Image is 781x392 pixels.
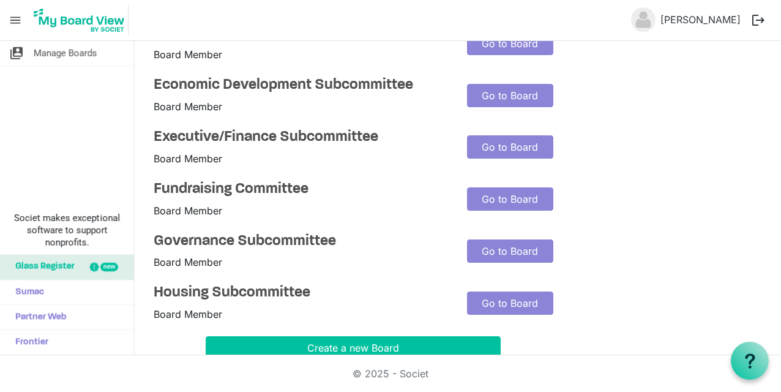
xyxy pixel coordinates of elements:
[9,255,75,279] span: Glass Register
[206,336,501,360] button: Create a new Board
[631,7,656,32] img: no-profile-picture.svg
[154,77,449,94] a: Economic Development Subcommittee
[154,100,222,113] span: Board Member
[467,292,553,315] a: Go to Board
[154,181,449,198] a: Fundraising Committee
[9,305,67,330] span: Partner Web
[154,284,449,302] a: Housing Subcommittee
[467,135,553,159] a: Go to Board
[30,5,133,36] a: My Board View Logo
[9,280,44,304] span: Sumac
[353,367,428,380] a: © 2025 - Societ
[467,187,553,211] a: Go to Board
[9,41,24,66] span: switch_account
[467,239,553,263] a: Go to Board
[467,32,553,55] a: Go to Board
[154,308,222,320] span: Board Member
[154,256,222,268] span: Board Member
[34,41,97,66] span: Manage Boards
[656,7,745,32] a: [PERSON_NAME]
[154,48,222,61] span: Board Member
[154,153,222,165] span: Board Member
[154,205,222,217] span: Board Member
[467,84,553,107] a: Go to Board
[100,263,118,271] div: new
[154,129,449,146] a: Executive/Finance Subcommittee
[6,212,129,249] span: Societ makes exceptional software to support nonprofits.
[30,5,129,36] img: My Board View Logo
[154,233,449,251] a: Governance Subcommittee
[4,9,27,32] span: menu
[9,330,48,355] span: Frontier
[745,7,771,33] button: logout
